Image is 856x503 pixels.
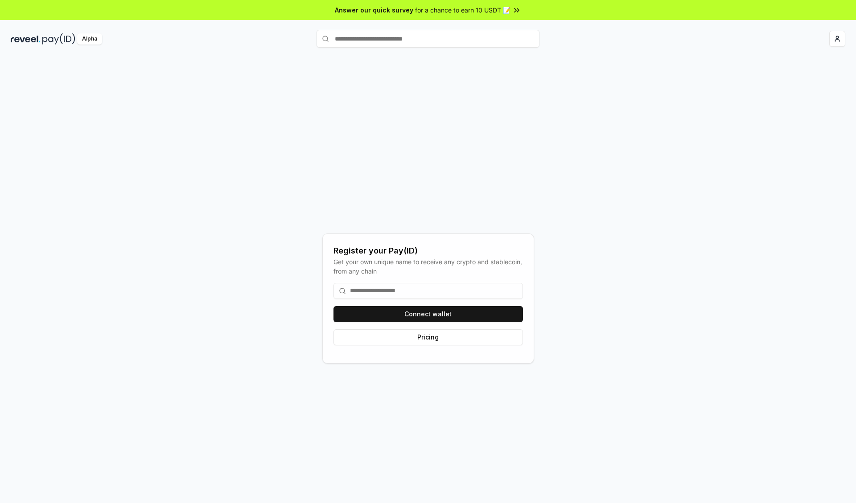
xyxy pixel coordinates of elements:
div: Get your own unique name to receive any crypto and stablecoin, from any chain [333,257,523,276]
span: Answer our quick survey [335,5,413,15]
img: pay_id [42,33,75,45]
img: reveel_dark [11,33,41,45]
button: Connect wallet [333,306,523,322]
div: Alpha [77,33,102,45]
span: for a chance to earn 10 USDT 📝 [415,5,510,15]
button: Pricing [333,329,523,345]
div: Register your Pay(ID) [333,245,523,257]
